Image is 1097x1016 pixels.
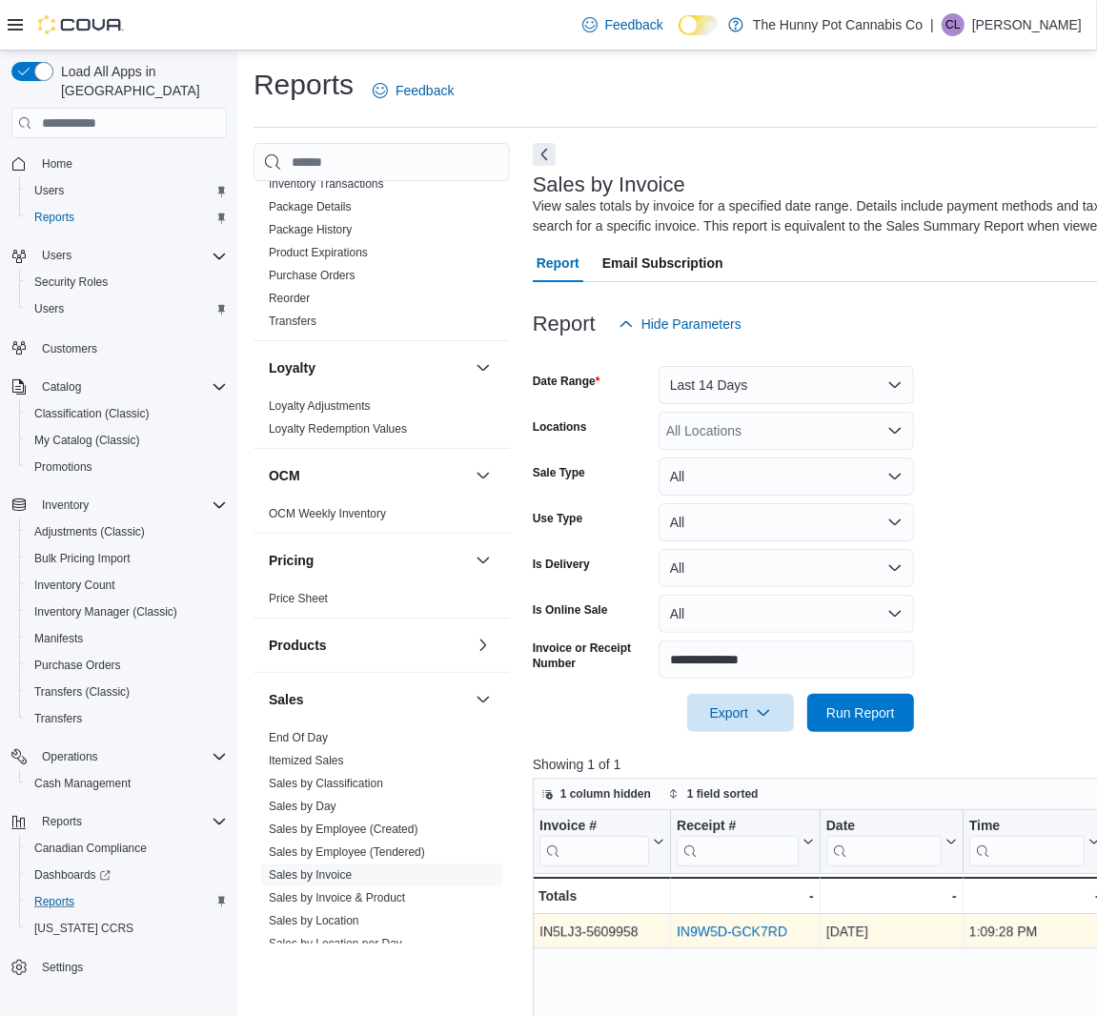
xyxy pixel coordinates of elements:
div: Loyalty [254,395,510,448]
span: Cash Management [27,772,227,795]
span: Washington CCRS [27,917,227,940]
p: The Hunny Pot Cannabis Co [753,13,923,36]
button: My Catalog (Classic) [19,427,234,454]
a: Adjustments (Classic) [27,520,152,543]
button: Reports [19,888,234,915]
span: Users [42,249,71,264]
span: Manifests [27,627,227,650]
div: Inventory [254,58,510,340]
button: Products [269,636,468,655]
a: Sales by Location per Day [269,937,402,950]
div: IN5LJ3-5609958 [539,920,664,943]
button: Promotions [19,454,234,480]
a: Settings [34,956,91,979]
button: Classification (Classic) [19,400,234,427]
span: Inventory Manager (Classic) [34,604,177,620]
span: Loyalty Redemption Values [269,421,407,437]
span: Purchase Orders [269,268,356,283]
button: Run Report [807,694,914,732]
span: Dashboards [34,867,111,883]
a: Canadian Compliance [27,837,154,860]
a: Bulk Pricing Import [27,547,138,570]
h3: Sales by Invoice [533,173,685,196]
label: Date Range [533,374,600,389]
button: 1 field sorted [660,782,766,805]
div: [DATE] [826,920,957,943]
span: Sales by Invoice & Product [269,890,405,905]
button: Pricing [472,549,495,572]
button: Loyalty [472,356,495,379]
span: Operations [42,749,98,764]
button: All [659,457,914,496]
a: Feedback [365,71,461,110]
a: IN9W5D-GCK7RD [677,924,787,939]
button: Pricing [269,551,468,570]
span: Hide Parameters [641,315,741,334]
button: Invoice # [539,818,664,866]
button: Products [472,634,495,657]
button: OCM [269,466,468,485]
a: Inventory Count [27,574,123,597]
button: Home [4,150,234,177]
a: End Of Day [269,731,328,744]
span: Bulk Pricing Import [34,551,131,566]
span: 1 column hidden [560,786,651,802]
label: Is Delivery [533,557,590,572]
button: Hide Parameters [611,305,749,343]
a: Inventory Manager (Classic) [27,600,185,623]
span: [US_STATE] CCRS [34,921,133,936]
a: Customers [34,337,105,360]
a: Itemized Sales [269,754,344,767]
button: All [659,503,914,541]
img: Cova [38,15,124,34]
span: Cash Management [34,776,131,791]
button: Settings [4,953,234,981]
a: Promotions [27,456,100,478]
span: Inventory Count [27,574,227,597]
label: Is Online Sale [533,602,608,618]
span: Classification (Classic) [27,402,227,425]
h1: Reports [254,66,354,104]
button: Receipt # [677,818,814,866]
span: Transfers [34,711,82,726]
span: Inventory [34,494,227,517]
a: Dashboards [27,864,118,886]
span: Classification (Classic) [34,406,150,421]
a: Sales by Location [269,914,359,927]
span: Price Sheet [269,591,328,606]
a: Transfers [269,315,316,328]
a: Sales by Classification [269,777,383,790]
span: Adjustments (Classic) [27,520,227,543]
span: Users [27,180,227,203]
button: Bulk Pricing Import [19,545,234,572]
a: [US_STATE] CCRS [27,917,141,940]
div: Date [826,818,942,836]
button: Manifests [19,625,234,652]
a: Package History [269,223,352,236]
button: Reports [34,810,90,833]
span: Purchase Orders [27,654,227,677]
span: Package History [269,222,352,237]
a: Purchase Orders [269,269,356,282]
span: Transfers [27,707,227,730]
span: Users [27,298,227,321]
button: Operations [4,743,234,770]
h3: Products [269,636,327,655]
button: Open list of options [887,423,903,438]
span: Feedback [605,15,663,34]
a: Reorder [269,292,310,305]
span: Run Report [826,703,895,722]
span: Reports [27,890,227,913]
span: Feedback [396,81,454,100]
span: Package Details [269,199,352,214]
span: Loyalty Adjustments [269,398,371,414]
span: Promotions [27,456,227,478]
input: Dark Mode [679,15,719,35]
span: Catalog [42,379,81,395]
label: Use Type [533,511,582,526]
h3: Sales [269,690,304,709]
span: Adjustments (Classic) [34,524,145,539]
span: Load All Apps in [GEOGRAPHIC_DATA] [53,62,227,100]
p: [PERSON_NAME] [972,13,1082,36]
button: Canadian Compliance [19,835,234,862]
